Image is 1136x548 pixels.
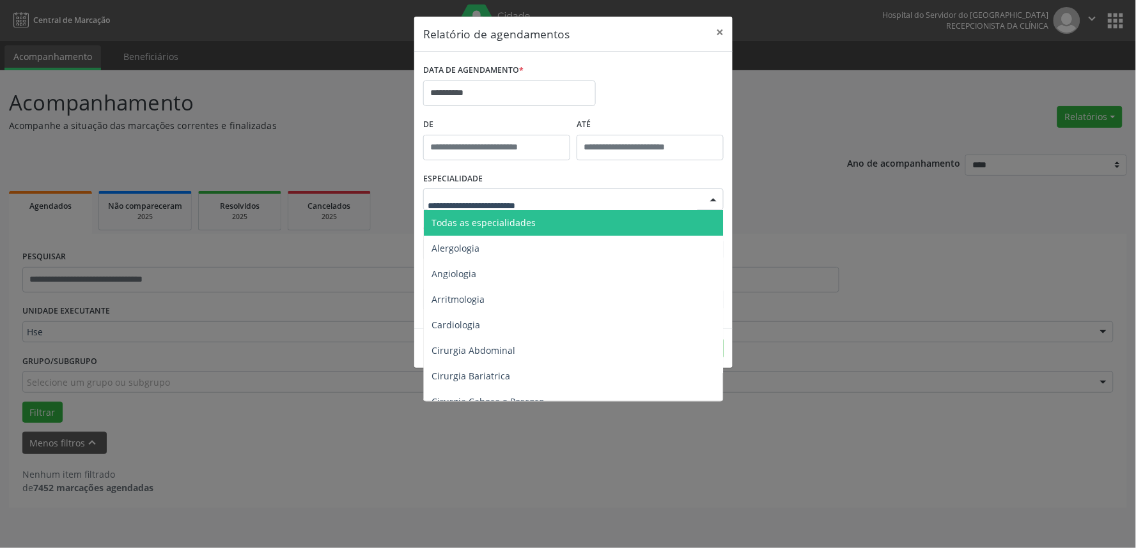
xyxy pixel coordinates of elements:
[432,319,480,331] span: Cardiologia
[423,115,570,135] label: De
[432,395,544,407] span: Cirurgia Cabeça e Pescoço
[432,344,515,356] span: Cirurgia Abdominal
[432,293,485,305] span: Arritmologia
[423,26,570,42] h5: Relatório de agendamentos
[432,242,479,254] span: Alergologia
[577,115,724,135] label: ATÉ
[432,370,510,382] span: Cirurgia Bariatrica
[423,61,524,80] label: DATA DE AGENDAMENTO
[423,169,483,189] label: ESPECIALIDADE
[432,217,536,229] span: Todas as especialidades
[707,17,733,48] button: Close
[432,268,476,280] span: Angiologia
